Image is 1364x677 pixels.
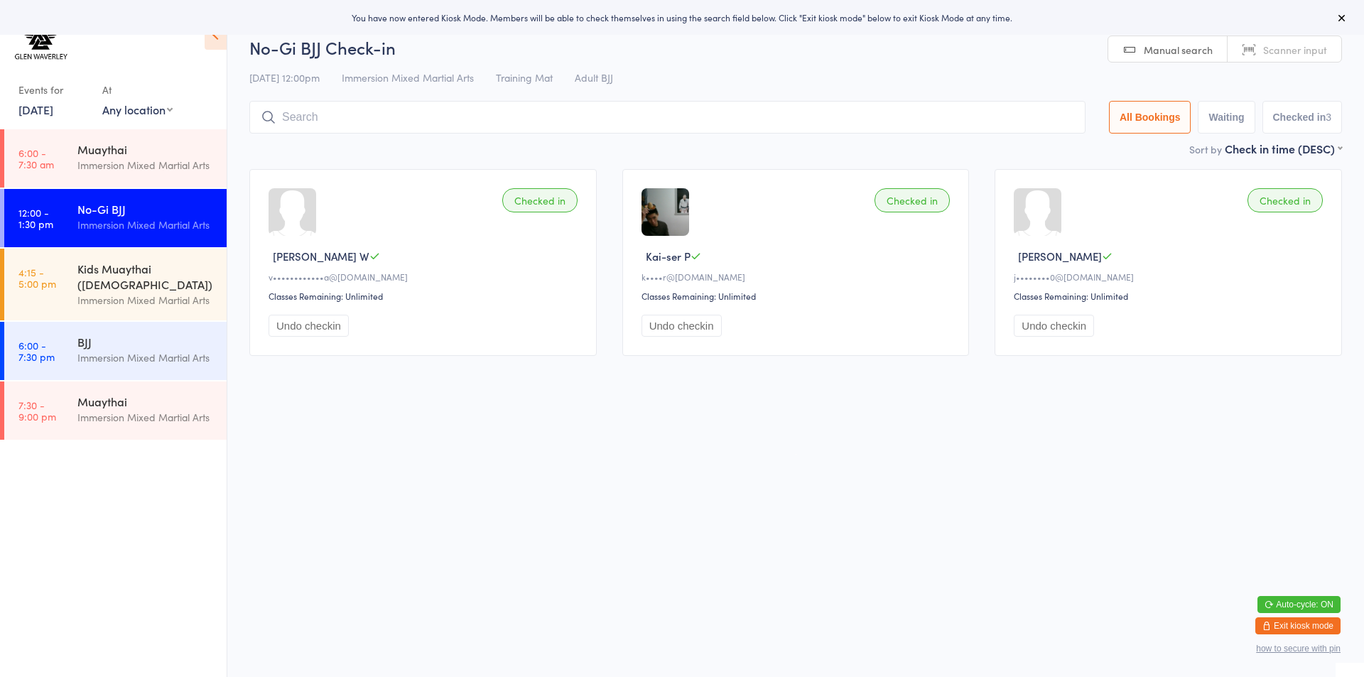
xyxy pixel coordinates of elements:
time: 12:00 - 1:30 pm [18,207,53,229]
div: Muaythai [77,394,215,409]
div: You have now entered Kiosk Mode. Members will be able to check themselves in using the search fie... [23,11,1341,23]
div: Checked in [502,188,578,212]
span: [DATE] 12:00pm [249,70,320,85]
button: how to secure with pin [1256,644,1341,654]
div: Kids Muaythai ([DEMOGRAPHIC_DATA]) [77,261,215,292]
div: Muaythai [77,141,215,157]
img: image1759395733.png [642,188,689,236]
span: Training Mat [496,70,553,85]
div: BJJ [77,334,215,350]
img: Immersion MMA Glen Waverley [14,11,67,64]
time: 7:30 - 9:00 pm [18,399,56,422]
div: Classes Remaining: Unlimited [1014,290,1327,302]
time: 6:00 - 7:30 am [18,147,54,170]
time: 4:15 - 5:00 pm [18,266,56,289]
h2: No-Gi BJJ Check-in [249,36,1342,59]
div: Checked in [875,188,950,212]
a: 12:00 -1:30 pmNo-Gi BJJImmersion Mixed Martial Arts [4,189,227,247]
a: 4:15 -5:00 pmKids Muaythai ([DEMOGRAPHIC_DATA])Immersion Mixed Martial Arts [4,249,227,320]
span: Kai-ser P [646,249,691,264]
div: Check in time (DESC) [1225,141,1342,156]
a: 6:00 -7:30 pmBJJImmersion Mixed Martial Arts [4,322,227,380]
div: k••••r@[DOMAIN_NAME] [642,271,955,283]
div: Any location [102,102,173,117]
div: Immersion Mixed Martial Arts [77,292,215,308]
button: Undo checkin [642,315,722,337]
button: Undo checkin [269,315,349,337]
a: 6:00 -7:30 amMuaythaiImmersion Mixed Martial Arts [4,129,227,188]
button: Exit kiosk mode [1255,617,1341,634]
button: All Bookings [1109,101,1191,134]
span: Scanner input [1263,43,1327,57]
div: j••••••••0@[DOMAIN_NAME] [1014,271,1327,283]
div: v••••••••••••a@[DOMAIN_NAME] [269,271,582,283]
div: Immersion Mixed Martial Arts [77,409,215,426]
button: Checked in3 [1262,101,1343,134]
button: Auto-cycle: ON [1257,596,1341,613]
button: Waiting [1198,101,1255,134]
div: Classes Remaining: Unlimited [269,290,582,302]
div: Immersion Mixed Martial Arts [77,350,215,366]
span: Manual search [1144,43,1213,57]
button: Undo checkin [1014,315,1094,337]
label: Sort by [1189,142,1222,156]
span: [PERSON_NAME] W [273,249,369,264]
div: Checked in [1247,188,1323,212]
div: Immersion Mixed Martial Arts [77,217,215,233]
a: 7:30 -9:00 pmMuaythaiImmersion Mixed Martial Arts [4,381,227,440]
span: Adult BJJ [575,70,613,85]
div: Immersion Mixed Martial Arts [77,157,215,173]
div: Classes Remaining: Unlimited [642,290,955,302]
div: No-Gi BJJ [77,201,215,217]
input: Search [249,101,1086,134]
a: [DATE] [18,102,53,117]
span: [PERSON_NAME] [1018,249,1102,264]
span: Immersion Mixed Martial Arts [342,70,474,85]
time: 6:00 - 7:30 pm [18,340,55,362]
div: At [102,78,173,102]
div: Events for [18,78,88,102]
div: 3 [1326,112,1331,123]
